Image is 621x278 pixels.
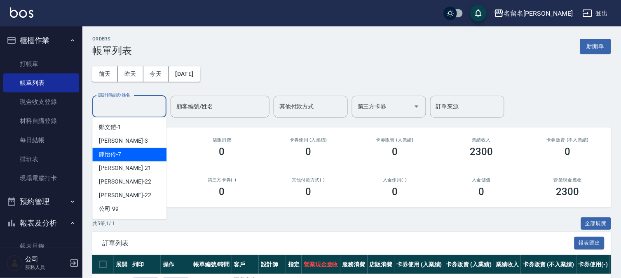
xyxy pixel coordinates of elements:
a: 帳單列表 [3,73,79,92]
img: Person [7,255,23,271]
div: 名留名[PERSON_NAME] [504,8,573,19]
button: [DATE] [169,66,200,82]
h3: 0 [219,146,225,158]
span: [PERSON_NAME] -3 [99,137,148,145]
a: 排班表 [3,150,79,169]
h2: ORDERS [92,36,132,42]
h2: 卡券使用 (入業績) [275,137,342,143]
h3: 0 [219,186,225,198]
a: 報表目錄 [3,237,79,256]
button: 登出 [579,6,611,21]
h3: 2300 [556,186,579,198]
h3: 帳單列表 [92,45,132,57]
button: 前天 [92,66,118,82]
h2: 卡券販賣 (入業績) [361,137,428,143]
button: 櫃檯作業 [3,30,79,51]
span: [PERSON_NAME] -22 [99,177,151,186]
a: 現金收支登錄 [3,92,79,111]
th: 列印 [130,255,161,274]
p: 共 5 筆, 1 / 1 [92,220,115,227]
span: 訂單列表 [102,239,574,247]
span: 鄭文鎧 -1 [99,123,121,132]
th: 設計師 [259,255,286,274]
button: 名留名[PERSON_NAME] [491,5,576,22]
h2: 營業現金應收 [534,177,601,183]
h2: 入金儲值 [448,177,515,183]
th: 指定 [286,255,302,274]
h3: 0 [565,146,571,158]
h3: 0 [306,146,312,158]
button: Open [410,100,423,113]
button: 昨天 [118,66,143,82]
h3: 0 [392,186,398,198]
a: 材料自購登錄 [3,111,79,130]
h5: 公司 [25,255,67,264]
button: 新開單 [580,39,611,54]
button: 全部展開 [581,217,612,230]
th: 展開 [114,255,130,274]
th: 店販消費 [368,255,395,274]
p: 服務人員 [25,264,67,271]
a: 新開單 [580,42,611,50]
button: 預約管理 [3,191,79,212]
span: [PERSON_NAME] -21 [99,164,151,172]
span: 公司 -99 [99,205,119,213]
label: 設計師編號/姓名 [98,92,130,98]
h3: 2300 [470,146,493,158]
h2: 店販消費 [189,137,255,143]
a: 每日結帳 [3,131,79,150]
th: 帳單編號/時間 [191,255,232,274]
th: 服務消費 [340,255,368,274]
button: 報表及分析 [3,212,79,234]
h3: 0 [478,186,484,198]
h2: 入金使用(-) [361,177,428,183]
a: 打帳單 [3,54,79,73]
th: 卡券販賣 (不入業績) [521,255,576,274]
h2: 業績收入 [448,137,515,143]
h2: 第三方卡券(-) [189,177,255,183]
a: 現場電腦打卡 [3,169,79,188]
button: 報表匯出 [574,237,605,250]
th: 卡券使用(-) [576,255,610,274]
th: 卡券販賣 (入業績) [444,255,494,274]
img: Logo [10,7,33,18]
span: 陳怡伶 -7 [99,150,121,159]
th: 操作 [161,255,191,274]
a: 報表匯出 [574,239,605,247]
h2: 其他付款方式(-) [275,177,342,183]
h2: 卡券販賣 (不入業績) [534,137,601,143]
button: save [470,5,487,21]
h3: 0 [306,186,312,198]
th: 客戶 [232,255,259,274]
th: 卡券使用 (入業績) [394,255,444,274]
button: 今天 [143,66,169,82]
th: 業績收入 [494,255,521,274]
h3: 0 [392,146,398,158]
span: [PERSON_NAME] -22 [99,191,151,200]
th: 營業現金應收 [302,255,340,274]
